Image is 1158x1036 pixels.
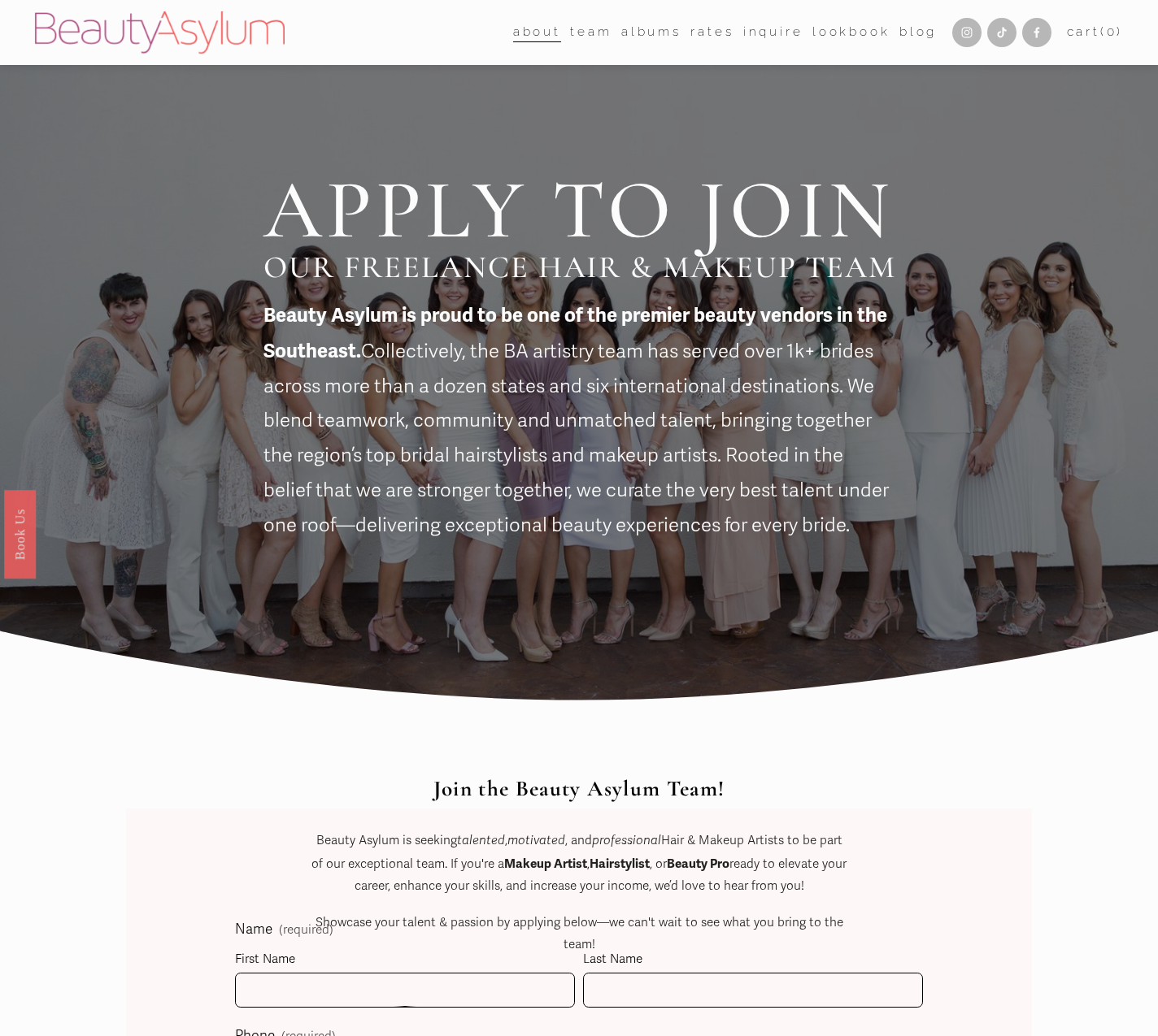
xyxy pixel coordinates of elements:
[1022,18,1051,47] a: Facebook
[457,833,505,847] em: talented
[4,489,36,578] a: Book Us
[690,20,734,46] a: Rates
[309,830,849,898] p: Beauty Asylum is seeking , , and Hair & Makeup Artists to be part of our exceptional team. If you...
[504,856,587,871] strong: Makeup Artist
[279,924,333,936] span: (required)
[263,303,891,363] strong: Beauty Asylum is proud to be one of the premier beauty vendors in the Southeast.
[987,18,1017,47] a: TikTok
[513,20,561,46] a: folder dropdown
[592,833,661,847] em: professional
[1100,24,1123,39] span: ( )
[507,833,565,847] em: motivated
[812,20,890,46] a: Lookbook
[235,948,575,973] div: First Name
[570,20,612,46] a: folder dropdown
[263,252,896,283] h2: OUR FREELANCE HAIR & MAKEUP TEAM
[952,18,982,47] a: Instagram
[309,912,849,956] p: Showcase your talent & passion by applying below—we can't wait to see what you bring to the team!
[35,11,285,54] img: Beauty Asylum | Bridal Hair &amp; Makeup Charlotte &amp; Atlanta
[743,20,803,46] a: Inquire
[899,20,937,46] a: Blog
[590,856,650,871] strong: Hairstylist
[1067,21,1124,44] a: 0 items in cart
[667,856,729,871] strong: Beauty Pro
[621,20,681,46] a: albums
[433,775,725,802] strong: Join the Beauty Asylum Team!
[263,298,895,544] p: Collectively, the BA artistry team has served over 1k+ brides across more than a dozen states and...
[263,169,894,252] h2: APPLY TO JOIN
[513,21,561,44] span: about
[235,917,272,943] span: Name
[570,21,612,44] span: team
[1107,24,1117,39] span: 0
